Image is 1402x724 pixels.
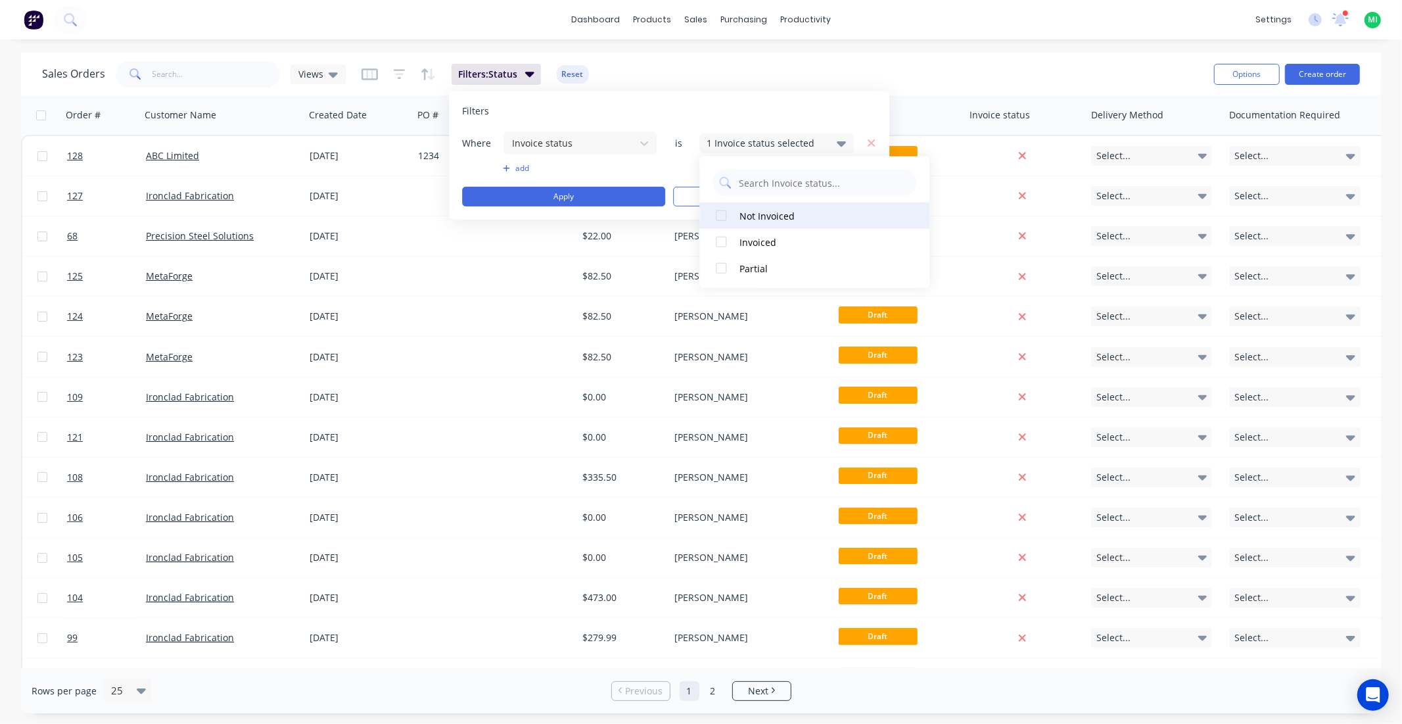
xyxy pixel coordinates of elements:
[298,67,323,81] span: Views
[707,136,826,150] div: 1 Invoice status selected
[565,10,626,30] a: dashboard
[146,431,234,443] a: Ironclad Fabrication
[67,631,78,644] span: 99
[310,551,408,564] div: [DATE]
[703,681,723,701] a: Page 2
[674,631,820,644] div: [PERSON_NAME]
[1096,471,1131,484] span: Select...
[67,498,146,537] a: 106
[146,591,234,604] a: Ironclad Fabrication
[67,471,83,484] span: 108
[1096,149,1131,162] span: Select...
[714,10,774,30] div: purchasing
[582,229,660,243] div: $22.00
[1249,10,1298,30] div: settings
[674,229,820,243] div: [PERSON_NAME]
[839,548,918,564] span: Draft
[67,350,83,364] span: 123
[310,631,408,644] div: [DATE]
[582,350,660,364] div: $82.50
[557,65,589,84] button: Reset
[146,270,193,282] a: MetaForge
[145,109,216,122] div: Customer Name
[582,551,660,564] div: $0.00
[67,377,146,417] a: 109
[839,508,918,524] span: Draft
[67,337,146,377] a: 123
[146,189,234,202] a: Ironclad Fabrication
[462,136,502,149] span: Where
[1096,310,1131,323] span: Select...
[1096,431,1131,444] span: Select...
[1234,229,1269,243] span: Select...
[310,350,408,364] div: [DATE]
[739,208,897,222] div: Not Invoiced
[606,681,797,701] ul: Pagination
[310,189,408,203] div: [DATE]
[673,187,876,206] button: Clear
[146,511,234,523] a: Ironclad Fabrication
[67,658,146,698] a: 94
[674,471,820,484] div: [PERSON_NAME]
[1285,64,1360,85] button: Create order
[152,61,281,87] input: Search...
[67,270,83,283] span: 125
[582,631,660,644] div: $279.99
[67,189,83,203] span: 127
[839,387,918,403] span: Draft
[310,391,408,404] div: [DATE]
[67,176,146,216] a: 127
[1234,391,1269,404] span: Select...
[67,216,146,256] a: 68
[774,10,837,30] div: productivity
[67,538,146,577] a: 105
[67,591,83,604] span: 104
[582,511,660,524] div: $0.00
[748,685,768,698] span: Next
[42,68,105,80] h1: Sales Orders
[146,631,234,644] a: Ironclad Fabrication
[1234,189,1269,203] span: Select...
[67,297,146,336] a: 124
[839,468,918,484] span: Draft
[309,109,367,122] div: Created Date
[310,431,408,444] div: [DATE]
[67,578,146,617] a: 104
[737,170,910,196] input: Search Invoice status...
[67,618,146,658] a: 99
[699,203,929,229] button: Not Invoiced
[458,68,517,81] span: Filters: Status
[146,551,234,564] a: Ironclad Fabrication
[452,64,541,85] button: Filters:Status
[739,235,897,249] div: Invoiced
[146,149,199,162] a: ABC Limited
[310,471,408,484] div: [DATE]
[839,628,918,644] span: Draft
[67,310,83,323] span: 124
[970,109,1030,122] div: Invoice status
[503,163,657,174] button: add
[626,10,678,30] div: products
[67,229,78,243] span: 68
[310,591,408,604] div: [DATE]
[674,591,820,604] div: [PERSON_NAME]
[419,149,565,162] div: 1234
[839,588,918,604] span: Draft
[1234,350,1269,364] span: Select...
[674,391,820,404] div: [PERSON_NAME]
[674,350,820,364] div: [PERSON_NAME]
[582,391,660,404] div: $0.00
[1234,631,1269,644] span: Select...
[674,551,820,564] div: [PERSON_NAME]
[1234,149,1269,162] span: Select...
[67,418,146,457] a: 121
[310,511,408,524] div: [DATE]
[839,306,918,323] span: Draft
[680,681,699,701] a: Page 1 is your current page
[839,347,918,363] span: Draft
[1096,391,1131,404] span: Select...
[1234,310,1269,323] span: Select...
[1096,350,1131,364] span: Select...
[67,256,146,296] a: 125
[1357,679,1389,711] div: Open Intercom Messenger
